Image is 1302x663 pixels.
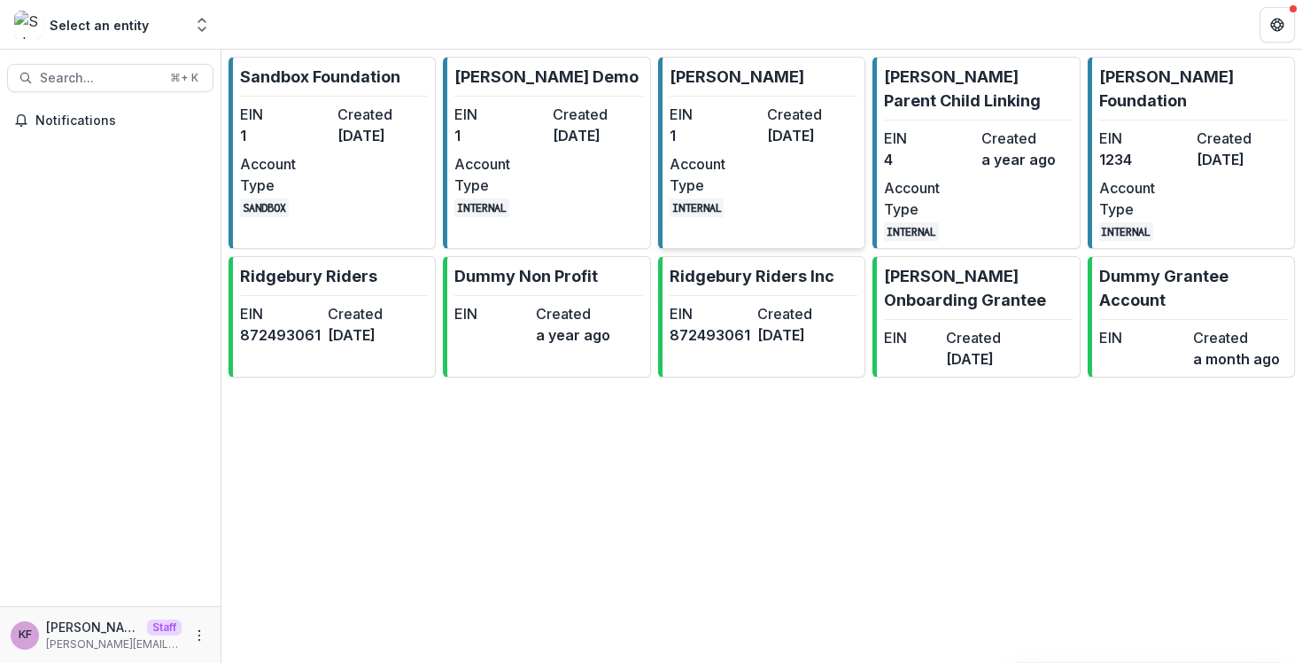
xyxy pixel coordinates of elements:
[553,104,643,125] dt: Created
[50,16,149,35] div: Select an entity
[884,264,1072,312] p: [PERSON_NAME] Onboarding Grantee
[1197,149,1287,170] dd: [DATE]
[328,324,408,346] dd: [DATE]
[670,303,750,324] dt: EIN
[884,222,939,241] code: INTERNAL
[337,125,428,146] dd: [DATE]
[7,64,213,92] button: Search...
[872,256,1080,378] a: [PERSON_NAME] Onboarding GranteeEINCreated[DATE]
[670,125,760,146] dd: 1
[946,327,1001,348] dt: Created
[454,303,529,324] dt: EIN
[46,636,182,652] p: [PERSON_NAME][EMAIL_ADDRESS][DOMAIN_NAME]
[337,104,428,125] dt: Created
[1099,264,1287,312] p: Dummy Grantee Account
[189,625,210,646] button: More
[536,324,610,346] dd: a year ago
[757,303,838,324] dt: Created
[884,177,974,220] dt: Account Type
[1088,256,1295,378] a: Dummy Grantee AccountEINCreateda month ago
[1088,57,1295,249] a: [PERSON_NAME] FoundationEIN1234Created[DATE]Account TypeINTERNAL
[240,65,400,89] p: Sandbox Foundation
[240,125,330,146] dd: 1
[670,324,750,346] dd: 872493061
[767,104,857,125] dt: Created
[14,11,43,39] img: Select an entity
[240,264,377,288] p: Ridgebury Riders
[19,629,32,641] div: Kyle Ford
[981,149,1072,170] dd: a year ago
[190,7,214,43] button: Open entity switcher
[240,153,330,196] dt: Account Type
[7,106,213,135] button: Notifications
[670,65,804,89] p: [PERSON_NAME]
[981,128,1072,149] dt: Created
[454,199,509,217] code: INTERNAL
[1099,327,1186,348] dt: EIN
[229,256,436,378] a: Ridgebury RidersEIN872493061Created[DATE]
[1259,7,1295,43] button: Get Help
[884,65,1072,113] p: [PERSON_NAME] Parent Child Linking
[670,153,760,196] dt: Account Type
[454,65,639,89] p: [PERSON_NAME] Demo
[35,113,206,129] span: Notifications
[553,125,643,146] dd: [DATE]
[1099,65,1287,113] p: [PERSON_NAME] Foundation
[670,199,725,217] code: INTERNAL
[443,57,650,249] a: [PERSON_NAME] DemoEIN1Created[DATE]Account TypeINTERNAL
[658,57,865,249] a: [PERSON_NAME]EIN1Created[DATE]Account TypeINTERNAL
[46,618,140,636] p: [PERSON_NAME]
[240,104,330,125] dt: EIN
[167,68,202,88] div: ⌘ + K
[240,303,321,324] dt: EIN
[670,104,760,125] dt: EIN
[454,104,545,125] dt: EIN
[443,256,650,378] a: Dummy Non ProfitEINCreateda year ago
[1099,149,1190,170] dd: 1234
[328,303,408,324] dt: Created
[1193,327,1280,348] dt: Created
[40,71,159,86] span: Search...
[1099,222,1154,241] code: INTERNAL
[884,128,974,149] dt: EIN
[767,125,857,146] dd: [DATE]
[757,324,838,346] dd: [DATE]
[454,153,545,196] dt: Account Type
[658,256,865,378] a: Ridgebury Riders IncEIN872493061Created[DATE]
[872,57,1080,249] a: [PERSON_NAME] Parent Child LinkingEIN4Createda year agoAccount TypeINTERNAL
[454,264,598,288] p: Dummy Non Profit
[1193,348,1280,370] dd: a month ago
[884,327,939,348] dt: EIN
[946,348,1001,370] dd: [DATE]
[147,620,182,636] p: Staff
[454,125,545,146] dd: 1
[1099,177,1190,220] dt: Account Type
[240,324,321,346] dd: 872493061
[240,199,289,217] code: SANDBOX
[670,264,834,288] p: Ridgebury Riders Inc
[536,303,610,324] dt: Created
[884,149,974,170] dd: 4
[1197,128,1287,149] dt: Created
[1099,128,1190,149] dt: EIN
[229,57,436,249] a: Sandbox FoundationEIN1Created[DATE]Account TypeSANDBOX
